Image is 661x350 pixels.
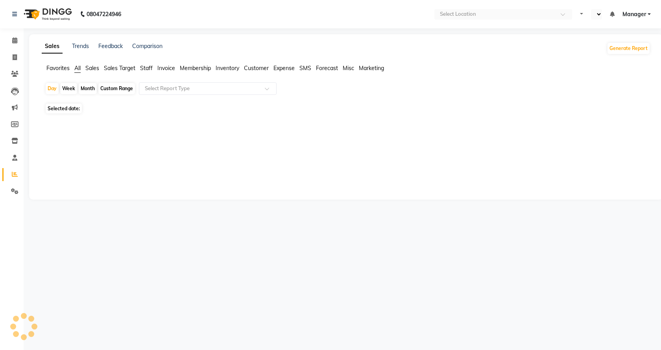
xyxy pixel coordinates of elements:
div: Custom Range [98,83,135,94]
span: Misc [343,65,354,72]
a: Trends [72,43,89,50]
span: Sales Target [104,65,135,72]
a: Comparison [132,43,162,50]
span: Marketing [359,65,384,72]
span: Sales [85,65,99,72]
span: Manager [622,10,646,19]
span: SMS [299,65,311,72]
img: logo [20,3,74,25]
span: Customer [244,65,269,72]
a: Sales [42,39,63,54]
span: Invoice [157,65,175,72]
div: Select Location [440,10,476,18]
span: Membership [180,65,211,72]
span: All [74,65,81,72]
span: Staff [140,65,153,72]
div: Week [60,83,77,94]
a: Feedback [98,43,123,50]
div: Day [46,83,59,94]
span: Selected date: [46,104,82,113]
div: Month [79,83,97,94]
b: 08047224946 [87,3,121,25]
span: Inventory [216,65,239,72]
span: Forecast [316,65,338,72]
button: Generate Report [607,43,650,54]
span: Expense [273,65,295,72]
span: Favorites [46,65,70,72]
